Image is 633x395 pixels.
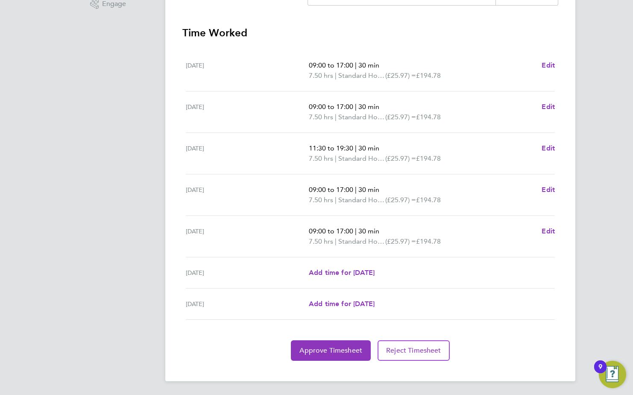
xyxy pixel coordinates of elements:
[358,227,379,235] span: 30 min
[291,340,371,361] button: Approve Timesheet
[309,268,375,277] span: Add time for [DATE]
[335,196,337,204] span: |
[309,61,353,69] span: 09:00 to 17:00
[309,113,333,121] span: 7.50 hrs
[309,154,333,162] span: 7.50 hrs
[416,113,441,121] span: £194.78
[338,195,385,205] span: Standard Hourly
[385,196,416,204] span: (£25.97) =
[598,367,602,378] div: 9
[542,60,555,71] a: Edit
[186,143,309,164] div: [DATE]
[542,61,555,69] span: Edit
[186,102,309,122] div: [DATE]
[355,186,357,194] span: |
[335,237,337,245] span: |
[358,103,379,111] span: 30 min
[309,268,375,278] a: Add time for [DATE]
[186,60,309,81] div: [DATE]
[355,103,357,111] span: |
[385,237,416,245] span: (£25.97) =
[338,153,385,164] span: Standard Hourly
[378,340,450,361] button: Reject Timesheet
[542,185,555,195] a: Edit
[309,186,353,194] span: 09:00 to 17:00
[335,71,337,80] span: |
[416,71,441,80] span: £194.78
[542,186,555,194] span: Edit
[186,185,309,205] div: [DATE]
[542,103,555,111] span: Edit
[599,361,626,388] button: Open Resource Center, 9 new notifications
[385,71,416,80] span: (£25.97) =
[335,113,337,121] span: |
[358,186,379,194] span: 30 min
[385,154,416,162] span: (£25.97) =
[335,154,337,162] span: |
[186,226,309,247] div: [DATE]
[542,143,555,153] a: Edit
[385,113,416,121] span: (£25.97) =
[355,227,357,235] span: |
[309,237,333,245] span: 7.50 hrs
[309,227,353,235] span: 09:00 to 17:00
[186,299,309,309] div: [DATE]
[102,0,126,8] span: Engage
[355,61,357,69] span: |
[416,196,441,204] span: £194.78
[416,237,441,245] span: £194.78
[542,227,555,235] span: Edit
[338,112,385,122] span: Standard Hourly
[309,196,333,204] span: 7.50 hrs
[338,236,385,247] span: Standard Hourly
[358,144,379,152] span: 30 min
[355,144,357,152] span: |
[542,144,555,152] span: Edit
[358,61,379,69] span: 30 min
[309,144,353,152] span: 11:30 to 19:30
[309,300,375,308] span: Add time for [DATE]
[542,226,555,236] a: Edit
[186,268,309,278] div: [DATE]
[386,346,441,355] span: Reject Timesheet
[416,154,441,162] span: £194.78
[182,26,558,40] h3: Time Worked
[299,346,362,355] span: Approve Timesheet
[309,299,375,309] a: Add time for [DATE]
[338,71,385,81] span: Standard Hourly
[309,103,353,111] span: 09:00 to 17:00
[542,102,555,112] a: Edit
[309,71,333,80] span: 7.50 hrs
